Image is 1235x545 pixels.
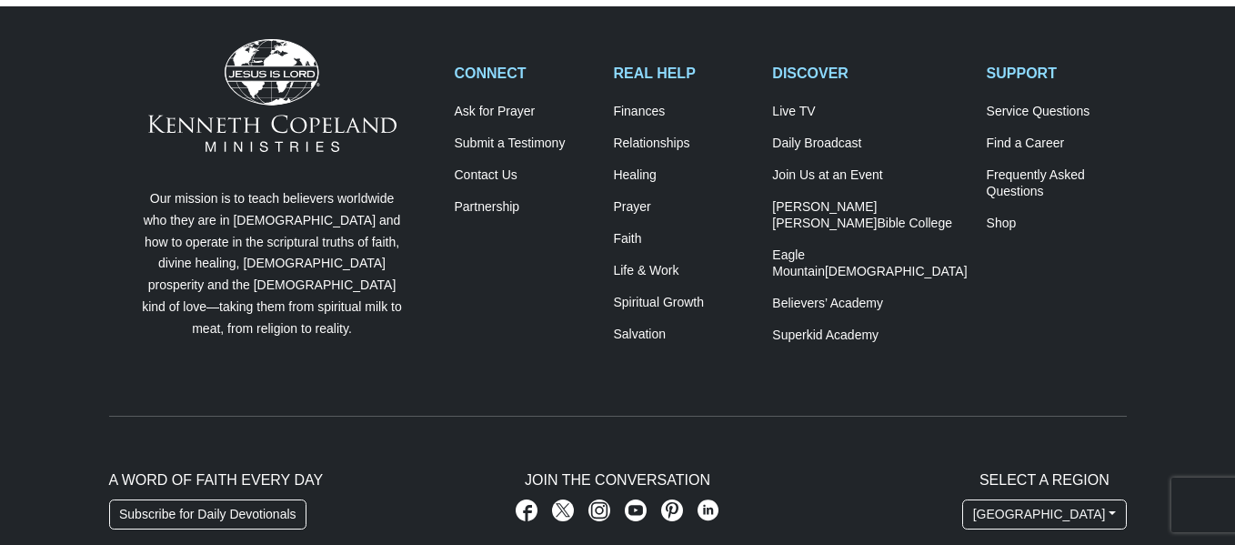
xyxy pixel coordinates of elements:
[825,264,968,278] span: [DEMOGRAPHIC_DATA]
[987,216,1127,232] a: Shop
[987,167,1127,200] a: Frequently AskedQuestions
[455,65,595,82] h2: CONNECT
[613,295,753,311] a: Spiritual Growth
[772,199,967,232] a: [PERSON_NAME] [PERSON_NAME]Bible College
[613,136,753,152] a: Relationships
[455,136,595,152] a: Submit a Testimony
[987,136,1127,152] a: Find a Career
[613,199,753,216] a: Prayer
[613,327,753,343] a: Salvation
[772,167,967,184] a: Join Us at an Event
[455,471,781,489] h2: Join The Conversation
[613,104,753,120] a: Finances
[772,65,967,82] h2: DISCOVER
[613,167,753,184] a: Healing
[148,39,397,152] img: Kenneth Copeland Ministries
[962,500,1126,530] button: [GEOGRAPHIC_DATA]
[772,104,967,120] a: Live TV
[987,104,1127,120] a: Service Questions
[455,199,595,216] a: Partnership
[138,188,407,340] p: Our mission is to teach believers worldwide who they are in [DEMOGRAPHIC_DATA] and how to operate...
[772,136,967,152] a: Daily Broadcast
[455,167,595,184] a: Contact Us
[613,263,753,279] a: Life & Work
[109,500,307,530] a: Subscribe for Daily Devotionals
[877,216,952,230] span: Bible College
[772,247,967,280] a: Eagle Mountain[DEMOGRAPHIC_DATA]
[455,104,595,120] a: Ask for Prayer
[962,471,1126,489] h2: Select A Region
[772,328,967,344] a: Superkid Academy
[613,231,753,247] a: Faith
[109,472,324,488] span: A Word of Faith Every Day
[987,65,1127,82] h2: SUPPORT
[613,65,753,82] h2: REAL HELP
[772,296,967,312] a: Believers’ Academy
